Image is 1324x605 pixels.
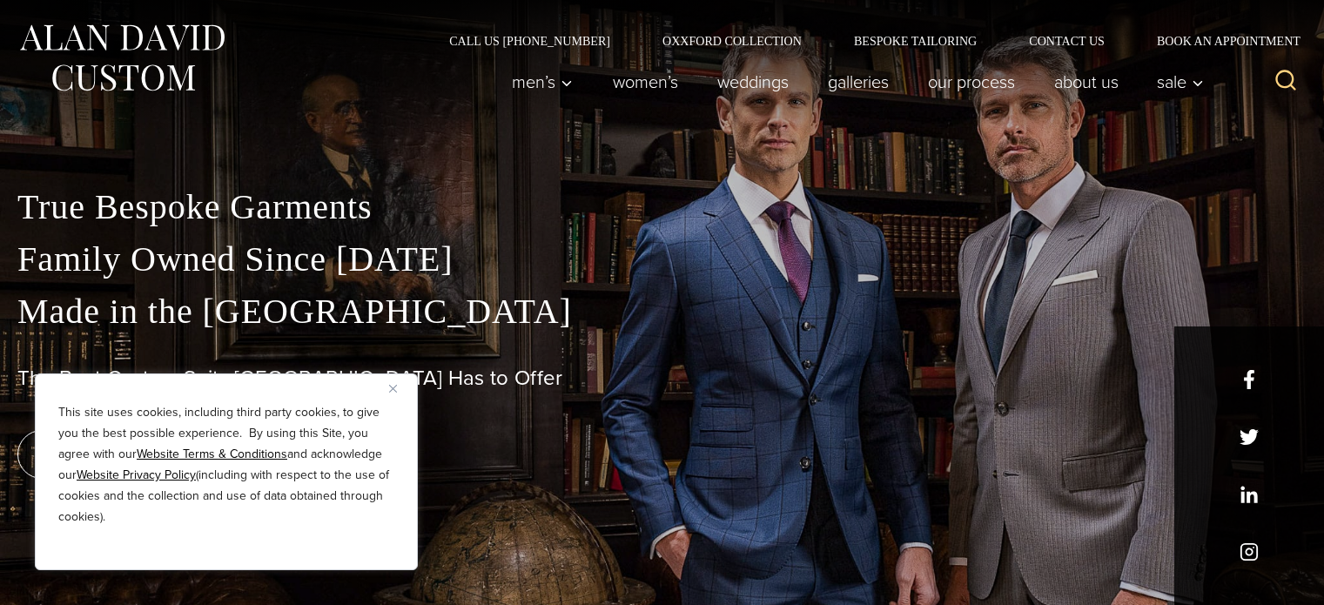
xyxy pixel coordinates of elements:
[1003,35,1131,47] a: Contact Us
[697,64,808,99] a: weddings
[17,430,261,479] a: book an appointment
[512,73,573,91] span: Men’s
[1131,35,1307,47] a: Book an Appointment
[389,378,410,399] button: Close
[389,385,397,393] img: Close
[58,402,394,528] p: This site uses cookies, including third party cookies, to give you the best possible experience. ...
[1265,61,1307,103] button: View Search Form
[137,445,287,463] a: Website Terms & Conditions
[77,466,196,484] a: Website Privacy Policy
[593,64,697,99] a: Women’s
[17,19,226,97] img: Alan David Custom
[1034,64,1138,99] a: About Us
[1157,73,1204,91] span: Sale
[808,64,908,99] a: Galleries
[493,64,1213,99] nav: Primary Navigation
[908,64,1034,99] a: Our Process
[423,35,1307,47] nav: Secondary Navigation
[17,366,1307,391] h1: The Best Custom Suits [GEOGRAPHIC_DATA] Has to Offer
[423,35,636,47] a: Call Us [PHONE_NUMBER]
[17,181,1307,338] p: True Bespoke Garments Family Owned Since [DATE] Made in the [GEOGRAPHIC_DATA]
[636,35,828,47] a: Oxxford Collection
[828,35,1003,47] a: Bespoke Tailoring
